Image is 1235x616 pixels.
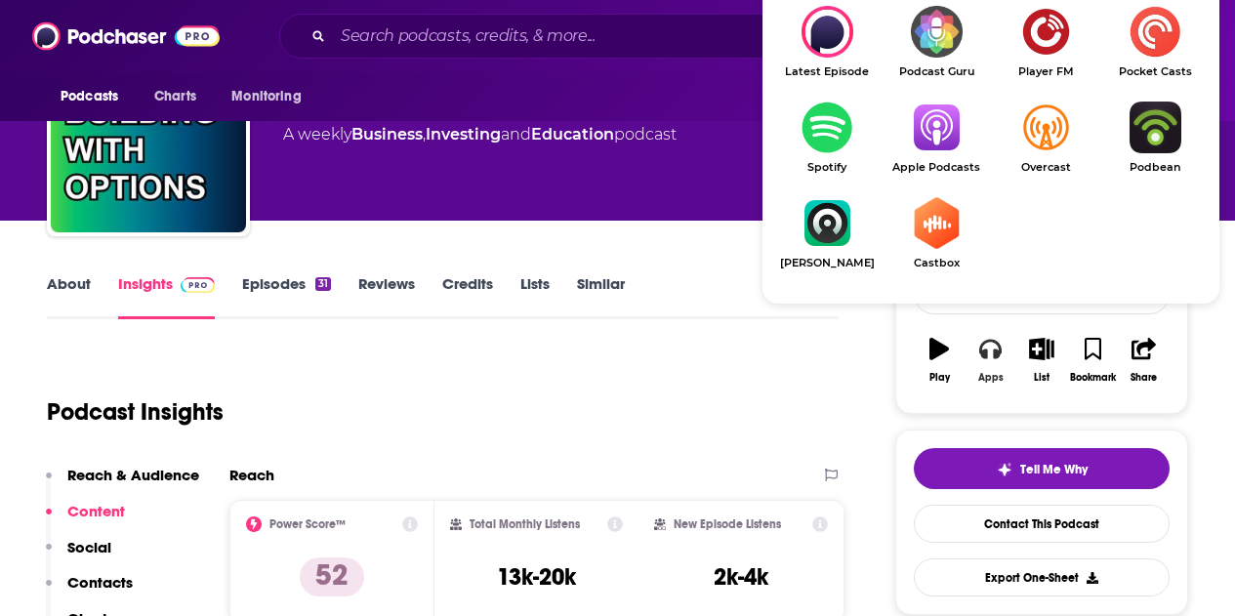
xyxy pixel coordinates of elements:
[991,161,1100,174] span: Overcast
[714,562,768,592] h3: 2k-4k
[154,83,196,110] span: Charts
[997,462,1012,477] img: tell me why sparkle
[1100,6,1210,78] a: Pocket CastsPocket Casts
[882,161,991,174] span: Apple Podcasts
[1119,325,1170,395] button: Share
[882,102,991,174] a: Apple PodcastsApple Podcasts
[242,274,331,319] a: Episodes31
[47,274,91,319] a: About
[520,274,550,319] a: Lists
[1131,372,1157,384] div: Share
[315,277,331,291] div: 31
[67,466,199,484] p: Reach & Audience
[283,123,677,146] div: A weekly podcast
[772,257,882,269] span: [PERSON_NAME]
[426,125,501,144] a: Investing
[531,125,614,144] a: Education
[46,538,111,574] button: Social
[1100,161,1210,174] span: Podbean
[181,277,215,293] img: Podchaser Pro
[358,274,415,319] a: Reviews
[46,502,125,538] button: Content
[1067,325,1118,395] button: Bookmark
[914,558,1170,596] button: Export One-Sheet
[1100,65,1210,78] span: Pocket Casts
[1100,102,1210,174] a: PodbeanPodbean
[914,448,1170,489] button: tell me why sparkleTell Me Why
[501,125,531,144] span: and
[229,466,274,484] h2: Reach
[991,65,1100,78] span: Player FM
[991,102,1100,174] a: OvercastOvercast
[300,557,364,596] p: 52
[333,21,837,52] input: Search podcasts, credits, & more...
[991,6,1100,78] a: Player FMPlayer FM
[351,125,423,144] a: Business
[67,502,125,520] p: Content
[772,102,882,174] a: SpotifySpotify
[772,65,882,78] span: Latest Episode
[772,161,882,174] span: Spotify
[882,197,991,269] a: CastboxCastbox
[118,274,215,319] a: InsightsPodchaser Pro
[279,14,1013,59] div: Search podcasts, credits, & more...
[46,573,133,609] button: Contacts
[47,397,224,427] h1: Podcast Insights
[67,538,111,556] p: Social
[218,78,326,115] button: open menu
[32,18,220,55] img: Podchaser - Follow, Share and Rate Podcasts
[47,78,144,115] button: open menu
[142,78,208,115] a: Charts
[61,83,118,110] span: Podcasts
[978,372,1004,384] div: Apps
[914,325,965,395] button: Play
[423,125,426,144] span: ,
[965,325,1015,395] button: Apps
[269,517,346,531] h2: Power Score™
[772,6,882,78] div: Wealth Building With Options on Latest Episode
[1020,462,1088,477] span: Tell Me Why
[470,517,580,531] h2: Total Monthly Listens
[882,65,991,78] span: Podcast Guru
[1034,372,1050,384] div: List
[674,517,781,531] h2: New Episode Listens
[882,6,991,78] a: Podcast GuruPodcast Guru
[882,257,991,269] span: Castbox
[46,466,199,502] button: Reach & Audience
[1016,325,1067,395] button: List
[51,37,246,232] img: Wealth Building With Options
[772,197,882,269] a: Castro[PERSON_NAME]
[914,505,1170,543] a: Contact This Podcast
[231,83,301,110] span: Monitoring
[497,562,576,592] h3: 13k-20k
[929,372,950,384] div: Play
[442,274,493,319] a: Credits
[1070,372,1116,384] div: Bookmark
[577,274,625,319] a: Similar
[67,573,133,592] p: Contacts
